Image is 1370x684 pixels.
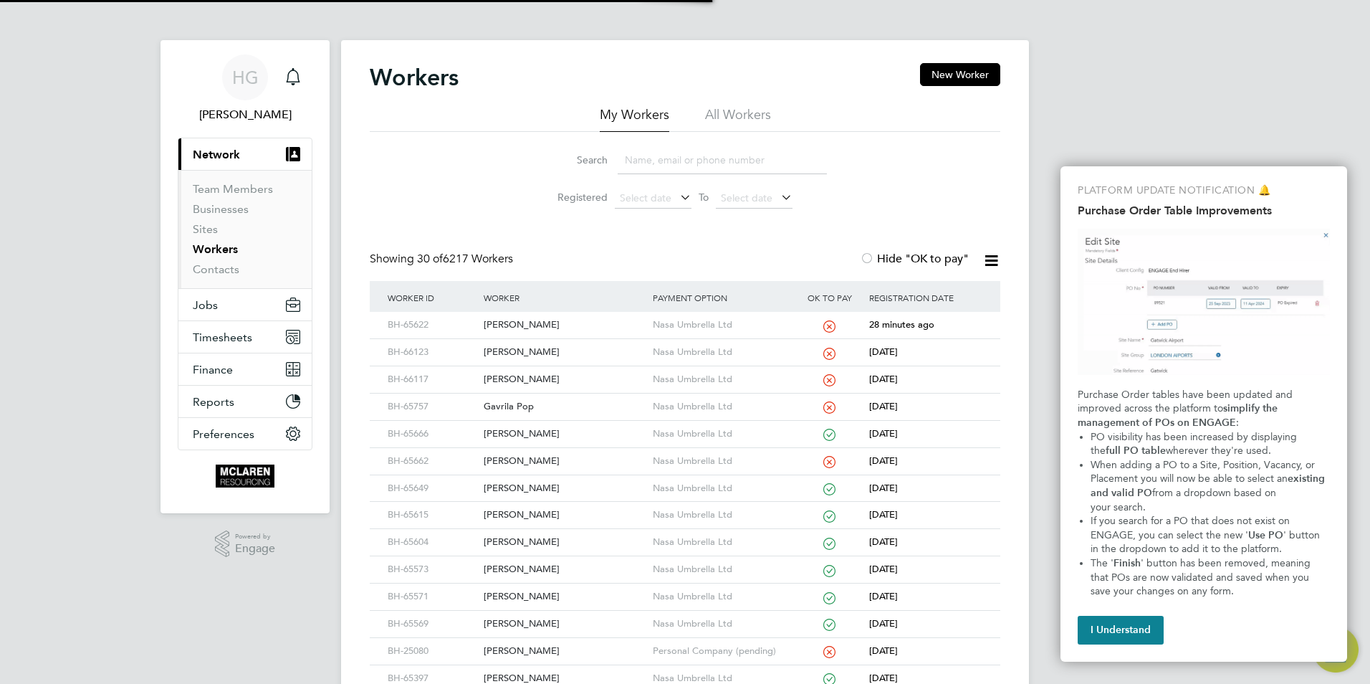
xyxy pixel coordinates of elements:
div: [PERSON_NAME] [480,611,648,637]
div: [PERSON_NAME] [480,502,648,528]
div: BH-65615 [384,502,480,528]
div: BH-65569 [384,611,480,637]
div: Nasa Umbrella Ltd [649,611,794,637]
div: BH-65604 [384,529,480,556]
strong: Finish [1113,557,1141,569]
div: Nasa Umbrella Ltd [649,475,794,502]
div: Nasa Umbrella Ltd [649,502,794,528]
span: Engage [235,543,275,555]
span: If you search for a PO that does not exist on ENGAGE, you can select the new ' [1091,515,1293,541]
span: PO visibility has been increased by displaying the [1091,431,1300,457]
strong: Use PO [1248,529,1283,541]
div: Payment Option [649,281,794,314]
div: Gavrila Pop [480,394,648,420]
span: Timesheets [193,331,252,344]
div: Nasa Umbrella Ltd [649,448,794,475]
div: BH-65662 [384,448,480,475]
strong: existing and valid PO [1091,472,1328,499]
a: Contacts [193,262,239,276]
button: New Worker [920,63,1000,86]
span: 6217 Workers [417,252,513,266]
div: Nasa Umbrella Ltd [649,421,794,447]
div: [PERSON_NAME] [480,366,648,393]
a: Go to home page [178,465,312,488]
div: [PERSON_NAME] [480,638,648,665]
a: Team Members [193,182,273,196]
label: Registered [543,191,608,204]
span: [DATE] [869,373,898,385]
div: Nasa Umbrella Ltd [649,556,794,583]
span: [DATE] [869,400,898,412]
div: Nasa Umbrella Ltd [649,312,794,338]
div: Worker [480,281,648,314]
h2: Purchase Order Table Improvements [1078,204,1330,217]
span: HG [232,68,259,87]
div: [PERSON_NAME] [480,312,648,338]
img: Purchase Order Table Improvements [1078,229,1330,375]
span: [DATE] [869,672,898,684]
label: Search [543,153,608,166]
a: Workers [193,242,238,256]
div: Registration Date [866,281,986,314]
div: [PERSON_NAME] [480,421,648,447]
span: 30 of [417,252,443,266]
span: When adding a PO to a Site, Position, Vacancy, or Placement you will now be able to select an [1091,459,1318,485]
h2: Workers [370,63,459,92]
div: Nasa Umbrella Ltd [649,529,794,556]
div: BH-65666 [384,421,480,447]
div: Nasa Umbrella Ltd [649,339,794,366]
span: [DATE] [869,427,898,440]
div: Purchase Order Table Improvements [1060,166,1347,662]
div: BH-66123 [384,339,480,366]
div: BH-65622 [384,312,480,338]
span: Reports [193,395,234,409]
div: [PERSON_NAME] [480,475,648,502]
span: ' button has been removed, meaning that POs are now validated and saved when you save your change... [1091,557,1313,597]
span: [DATE] [869,536,898,548]
span: [DATE] [869,508,898,521]
span: wherever they're used. [1166,445,1271,457]
span: Preferences [193,427,254,441]
span: [DATE] [869,346,898,358]
div: [PERSON_NAME] [480,448,648,475]
label: Hide "OK to pay" [860,252,969,266]
div: BH-65649 [384,475,480,502]
span: The ' [1091,557,1113,569]
div: [PERSON_NAME] [480,529,648,556]
span: [DATE] [869,455,898,467]
span: 28 minutes ago [869,318,934,331]
div: Nasa Umbrella Ltd [649,366,794,393]
span: [DATE] [869,482,898,494]
div: Nasa Umbrella Ltd [649,394,794,420]
span: [DATE] [869,617,898,630]
div: OK to pay [793,281,866,314]
div: [PERSON_NAME] [480,339,648,366]
div: BH-65573 [384,556,480,583]
div: BH-65757 [384,394,480,420]
span: To [694,188,713,206]
strong: simplify the management of POs on ENGAGE [1078,402,1280,429]
p: PLATFORM UPDATE NOTIFICATION 🔔 [1078,184,1330,198]
div: [PERSON_NAME] [480,584,648,610]
span: Finance [193,363,233,376]
span: : [1236,417,1239,429]
li: All Workers [705,106,771,132]
span: Select date [620,191,671,204]
div: Personal Company (pending) [649,638,794,665]
span: Select date [721,191,772,204]
a: Go to account details [178,54,312,123]
a: Sites [193,222,218,236]
div: Nasa Umbrella Ltd [649,584,794,610]
li: My Workers [600,106,669,132]
span: [DATE] [869,590,898,602]
button: I Understand [1078,616,1164,645]
span: [DATE] [869,563,898,575]
div: [PERSON_NAME] [480,556,648,583]
div: BH-65571 [384,584,480,610]
div: Showing [370,252,516,267]
span: Purchase Order tables have been updated and improved across the platform to [1078,389,1295,415]
div: BH-25080 [384,638,480,665]
span: ' button in the dropdown to add it to the platform. [1091,529,1323,556]
a: Businesses [193,202,249,216]
img: mclaren-logo-retina.png [216,465,274,488]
